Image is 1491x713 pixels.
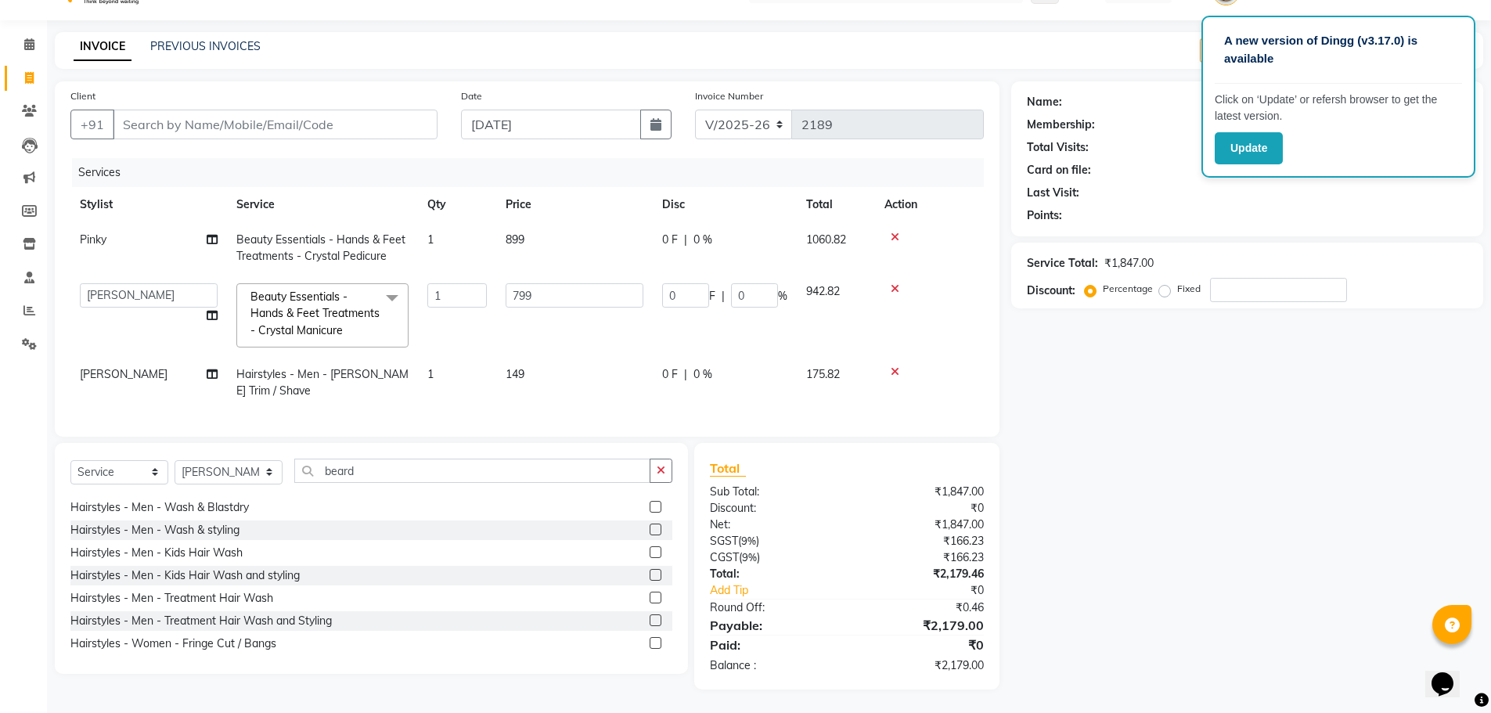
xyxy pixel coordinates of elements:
[236,232,405,263] span: Beauty Essentials - Hands & Feet Treatments - Crystal Pedicure
[70,613,332,629] div: Hairstyles - Men - Treatment Hair Wash and Styling
[506,232,524,247] span: 899
[806,284,840,298] span: 942.82
[427,232,434,247] span: 1
[847,616,996,635] div: ₹2,179.00
[698,549,847,566] div: ( )
[847,600,996,616] div: ₹0.46
[461,89,482,103] label: Date
[710,534,738,548] span: SGST
[653,187,797,222] th: Disc
[662,366,678,383] span: 0 F
[695,89,763,103] label: Invoice Number
[1103,282,1153,296] label: Percentage
[1215,132,1283,164] button: Update
[693,366,712,383] span: 0 %
[875,187,984,222] th: Action
[1027,117,1095,133] div: Membership:
[806,232,846,247] span: 1060.82
[70,636,276,652] div: Hairstyles - Women - Fringe Cut / Bangs
[150,39,261,53] a: PREVIOUS INVOICES
[80,367,167,381] span: [PERSON_NAME]
[847,636,996,654] div: ₹0
[227,187,418,222] th: Service
[684,366,687,383] span: |
[778,288,787,304] span: %
[496,187,653,222] th: Price
[698,517,847,533] div: Net:
[1177,282,1201,296] label: Fixed
[427,367,434,381] span: 1
[506,367,524,381] span: 149
[698,636,847,654] div: Paid:
[847,517,996,533] div: ₹1,847.00
[709,288,715,304] span: F
[698,582,871,599] a: Add Tip
[698,533,847,549] div: ( )
[1027,94,1062,110] div: Name:
[1200,38,1290,63] button: Create New
[710,550,739,564] span: CGST
[698,616,847,635] div: Payable:
[418,187,496,222] th: Qty
[710,460,746,477] span: Total
[847,549,996,566] div: ₹166.23
[70,499,249,516] div: Hairstyles - Men - Wash & Blastdry
[70,187,227,222] th: Stylist
[70,590,273,607] div: Hairstyles - Men - Treatment Hair Wash
[847,500,996,517] div: ₹0
[847,566,996,582] div: ₹2,179.46
[70,522,239,538] div: Hairstyles - Men - Wash & styling
[1027,162,1091,178] div: Card on file:
[806,367,840,381] span: 175.82
[872,582,996,599] div: ₹0
[722,288,725,304] span: |
[70,567,300,584] div: Hairstyles - Men - Kids Hair Wash and styling
[1215,92,1462,124] p: Click on ‘Update’ or refersh browser to get the latest version.
[698,600,847,616] div: Round Off:
[70,110,114,139] button: +91
[698,657,847,674] div: Balance :
[1224,32,1453,67] p: A new version of Dingg (v3.17.0) is available
[698,566,847,582] div: Total:
[1425,650,1475,697] iframe: chat widget
[80,232,106,247] span: Pinky
[1027,207,1062,224] div: Points:
[236,367,409,398] span: Hairstyles - Men - [PERSON_NAME] Trim / Shave
[74,33,131,61] a: INVOICE
[70,89,95,103] label: Client
[343,323,350,337] a: x
[698,500,847,517] div: Discount:
[250,290,380,337] span: Beauty Essentials - Hands & Feet Treatments - Crystal Manicure
[684,232,687,248] span: |
[847,484,996,500] div: ₹1,847.00
[113,110,438,139] input: Search by Name/Mobile/Email/Code
[847,533,996,549] div: ₹166.23
[742,551,757,564] span: 9%
[70,545,243,561] div: Hairstyles - Men - Kids Hair Wash
[1104,255,1154,272] div: ₹1,847.00
[1027,185,1079,201] div: Last Visit:
[662,232,678,248] span: 0 F
[847,657,996,674] div: ₹2,179.00
[1027,139,1089,156] div: Total Visits:
[72,158,996,187] div: Services
[741,535,756,547] span: 9%
[1027,283,1075,299] div: Discount:
[1027,255,1098,272] div: Service Total:
[693,232,712,248] span: 0 %
[797,187,875,222] th: Total
[294,459,650,483] input: Search or Scan
[698,484,847,500] div: Sub Total:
